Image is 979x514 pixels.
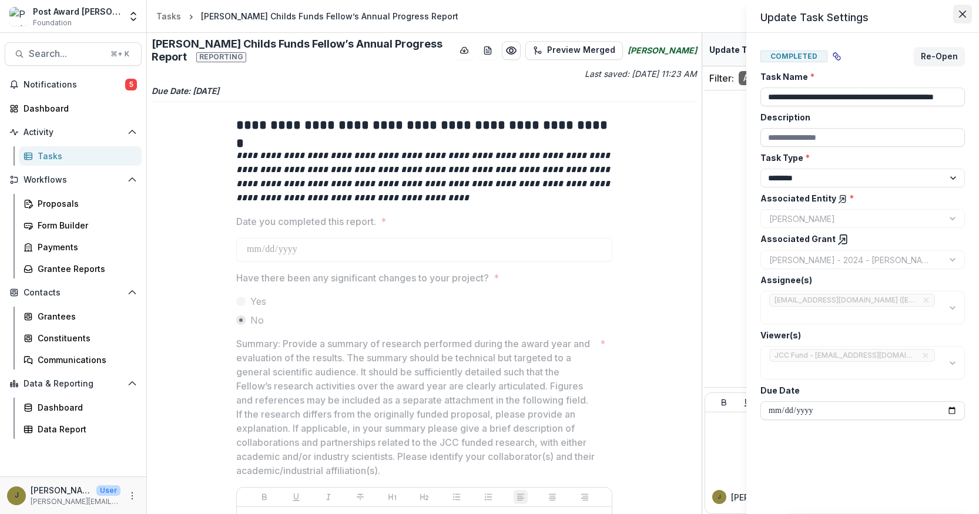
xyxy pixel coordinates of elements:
label: Due Date [760,384,958,397]
button: Re-Open [914,47,965,66]
button: View dependent tasks [827,47,846,66]
button: Close [953,5,972,23]
label: Associated Grant [760,233,958,246]
label: Viewer(s) [760,329,958,341]
label: Task Type [760,152,958,164]
label: Task Name [760,70,958,83]
label: Associated Entity [760,192,958,204]
label: Assignee(s) [760,274,958,286]
span: Completed [760,51,827,62]
label: Description [760,111,958,123]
